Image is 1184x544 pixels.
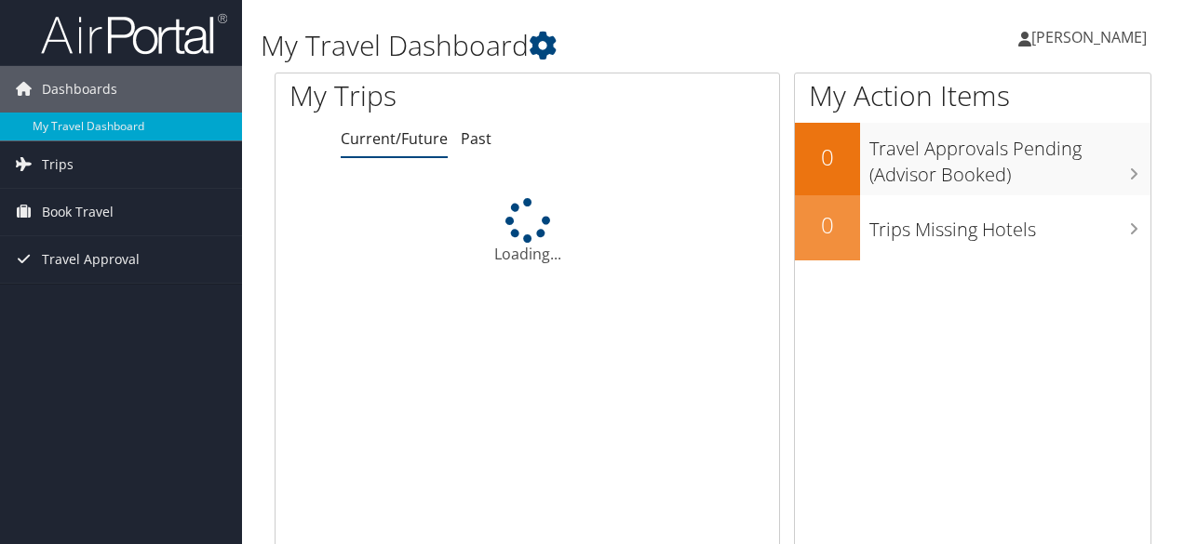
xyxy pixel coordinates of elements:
a: Current/Future [341,128,448,149]
span: [PERSON_NAME] [1031,27,1147,47]
h2: 0 [795,141,860,173]
a: 0Trips Missing Hotels [795,195,1150,260]
span: Book Travel [42,189,114,235]
span: Dashboards [42,66,117,113]
span: Trips [42,141,74,188]
span: Travel Approval [42,236,140,283]
a: [PERSON_NAME] [1018,9,1165,65]
h1: My Trips [289,76,556,115]
img: airportal-logo.png [41,12,227,56]
div: Loading... [276,198,779,265]
h1: My Travel Dashboard [261,26,864,65]
a: 0Travel Approvals Pending (Advisor Booked) [795,123,1150,194]
a: Past [461,128,491,149]
h3: Trips Missing Hotels [869,207,1150,243]
h1: My Action Items [795,76,1150,115]
h2: 0 [795,209,860,241]
h3: Travel Approvals Pending (Advisor Booked) [869,126,1150,188]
